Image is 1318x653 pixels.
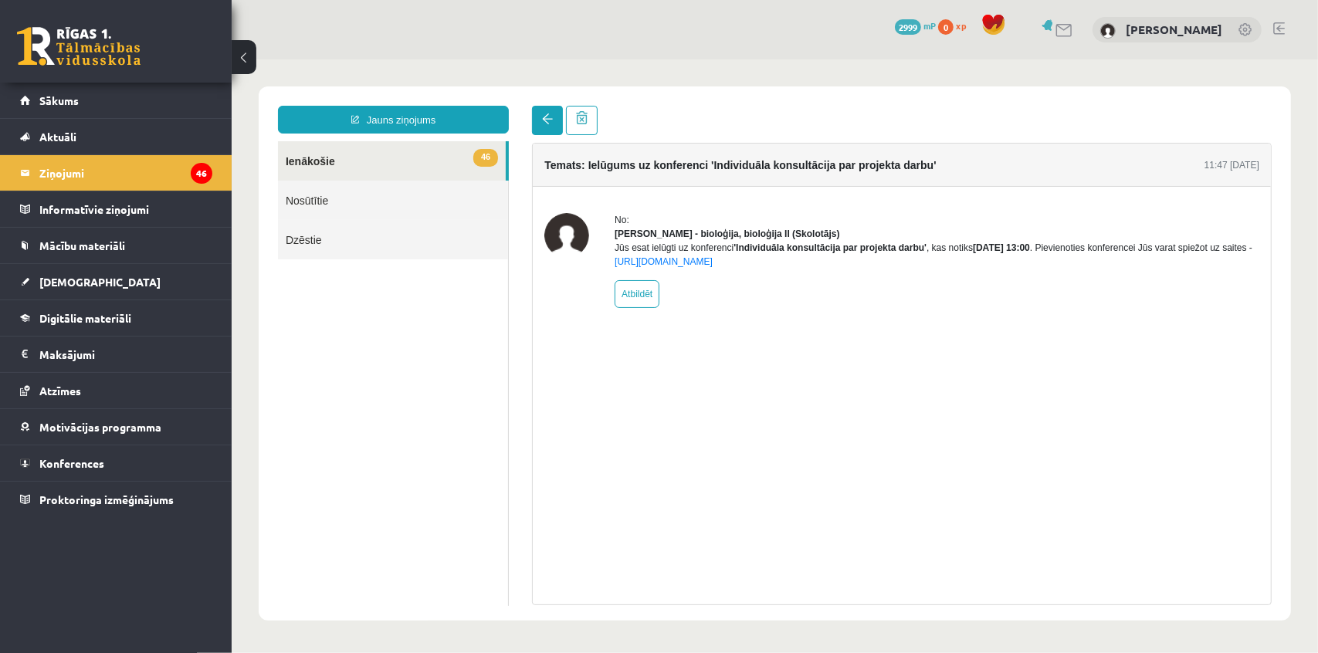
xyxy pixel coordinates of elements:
[1126,22,1222,37] a: [PERSON_NAME]
[20,155,212,191] a: Ziņojumi46
[973,99,1028,113] div: 11:47 [DATE]
[46,161,276,200] a: Dzēstie
[20,445,212,481] a: Konferences
[39,337,212,372] legend: Maksājumi
[242,90,266,107] span: 46
[39,492,174,506] span: Proktoringa izmēģinājums
[895,19,936,32] a: 2999 mP
[313,154,357,198] img: Elza Saulīte - bioloģija, bioloģija II
[46,46,277,74] a: Jauns ziņojums
[383,181,1028,209] div: Jūs esat ielūgti uz konferenci , kas notiks . Pievienoties konferencei Jūs varat spiežot uz saites -
[20,264,212,299] a: [DEMOGRAPHIC_DATA]
[39,311,131,325] span: Digitālie materiāli
[1100,23,1116,39] img: Ārons Roderts
[39,275,161,289] span: [DEMOGRAPHIC_DATA]
[39,456,104,470] span: Konferences
[741,183,798,194] b: [DATE] 13:00
[39,155,212,191] legend: Ziņojumi
[20,482,212,517] a: Proktoringa izmēģinājums
[383,221,428,249] a: Atbildēt
[46,82,274,121] a: 46Ienākošie
[20,119,212,154] a: Aktuāli
[383,154,1028,167] div: No:
[20,409,212,445] a: Motivācijas programma
[313,100,704,112] h4: Temats: Ielūgums uz konferenci 'Individuāla konsultācija par projekta darbu'
[923,19,936,32] span: mP
[956,19,966,32] span: xp
[46,121,276,161] a: Nosūtītie
[191,163,212,184] i: 46
[20,337,212,372] a: Maksājumi
[39,239,125,252] span: Mācību materiāli
[20,191,212,227] a: Informatīvie ziņojumi
[39,93,79,107] span: Sākums
[39,191,212,227] legend: Informatīvie ziņojumi
[20,373,212,408] a: Atzīmes
[895,19,921,35] span: 2999
[39,420,161,434] span: Motivācijas programma
[383,197,481,208] a: [URL][DOMAIN_NAME]
[20,83,212,118] a: Sākums
[502,183,695,194] b: 'Individuāla konsultācija par projekta darbu'
[20,300,212,336] a: Digitālie materiāli
[17,27,141,66] a: Rīgas 1. Tālmācības vidusskola
[938,19,974,32] a: 0 xp
[938,19,954,35] span: 0
[20,228,212,263] a: Mācību materiāli
[39,384,81,398] span: Atzīmes
[383,169,608,180] strong: [PERSON_NAME] - bioloģija, bioloģija II (Skolotājs)
[39,130,76,144] span: Aktuāli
